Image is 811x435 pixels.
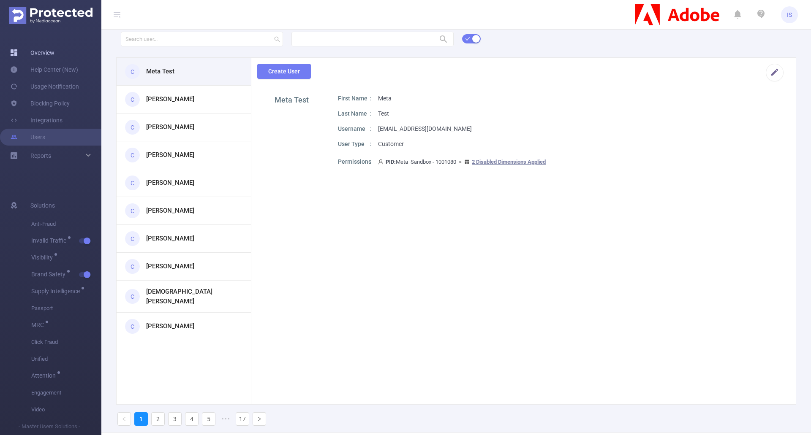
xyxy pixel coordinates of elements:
[10,78,79,95] a: Usage Notification
[31,373,59,378] span: Attention
[168,412,182,426] li: 3
[9,7,93,24] img: Protected Media
[131,288,134,305] span: C
[378,94,392,103] p: Meta
[378,159,386,165] i: icon: user
[338,124,372,133] p: Username
[10,61,78,78] a: Help Center (New)
[31,322,47,328] span: MRC
[465,36,470,41] i: icon: check
[146,122,194,132] h3: [PERSON_NAME]
[31,351,101,367] span: Unified
[134,412,148,426] li: 1
[274,36,280,42] i: icon: search
[257,64,311,79] button: Create User
[472,159,546,165] u: 2 Disabled Dimensions Applied
[131,203,134,219] span: C
[10,95,70,112] a: Blocking Policy
[146,322,194,331] h3: [PERSON_NAME]
[787,6,792,23] span: IS
[31,216,101,232] span: Anti-Fraud
[131,63,134,80] span: C
[146,262,194,271] h3: [PERSON_NAME]
[275,94,309,105] h1: Meta Test
[131,147,134,164] span: C
[30,152,51,159] span: Reports
[31,271,68,277] span: Brand Safety
[131,230,134,247] span: C
[378,140,404,149] p: Customer
[10,44,54,61] a: Overview
[146,150,194,160] h3: [PERSON_NAME]
[185,413,198,425] a: 4
[338,157,372,166] p: Permissions
[146,178,194,188] h3: [PERSON_NAME]
[146,234,194,243] h3: [PERSON_NAME]
[121,32,283,46] input: Search user...
[31,238,69,243] span: Invalid Traffic
[131,91,134,108] span: C
[10,129,45,146] a: Users
[378,109,389,118] p: Test
[257,416,262,421] i: icon: right
[30,197,55,214] span: Solutions
[117,412,131,426] li: Previous Page
[31,401,101,418] span: Video
[253,412,266,426] li: Next Page
[31,300,101,317] span: Passport
[30,147,51,164] a: Reports
[456,159,464,165] span: >
[131,119,134,136] span: C
[31,334,101,351] span: Click Fraud
[146,287,236,306] h3: [DEMOGRAPHIC_DATA][PERSON_NAME]
[338,140,372,149] p: User Type
[386,159,396,165] b: PID:
[146,67,174,76] h3: Meta Test
[31,254,56,260] span: Visibility
[338,109,372,118] p: Last Name
[219,412,232,426] span: •••
[146,206,194,216] h3: [PERSON_NAME]
[169,413,181,425] a: 3
[135,413,147,425] a: 1
[338,94,372,103] p: First Name
[131,258,134,275] span: C
[202,413,215,425] a: 5
[122,416,127,421] i: icon: left
[236,413,249,425] a: 17
[31,384,101,401] span: Engagement
[10,112,63,129] a: Integrations
[131,318,134,335] span: C
[31,288,83,294] span: Supply Intelligence
[378,124,472,133] p: [EMAIL_ADDRESS][DOMAIN_NAME]
[378,159,546,165] span: Meta_Sandbox - 1001080
[146,95,194,104] h3: [PERSON_NAME]
[151,412,165,426] li: 2
[152,413,164,425] a: 2
[219,412,232,426] li: Next 5 Pages
[131,175,134,192] span: C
